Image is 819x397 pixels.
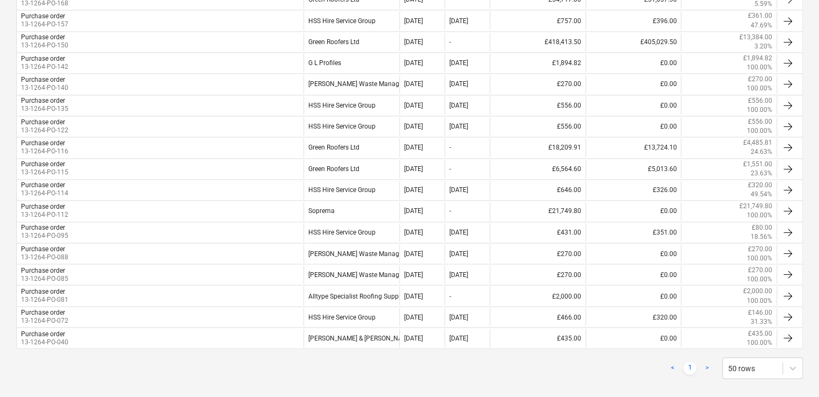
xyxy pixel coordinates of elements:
[752,223,772,232] p: £80.00
[21,287,65,295] div: Purchase order
[21,147,68,156] p: 13-1264-PO-116
[751,21,772,30] p: 47.69%
[748,117,772,126] p: £556.00
[303,329,399,347] div: [PERSON_NAME] & [PERSON_NAME] Consultancy
[404,80,423,88] div: [DATE]
[303,223,399,242] div: HSS Hire Service Group
[747,274,772,283] p: 100.00%
[585,11,681,30] div: £396.00
[404,250,423,257] div: [DATE]
[490,33,585,51] div: £418,413.50
[701,361,714,374] a: Next page
[303,33,399,51] div: Green Roofers Ltd
[490,223,585,242] div: £431.00
[303,11,399,30] div: HSS Hire Service Group
[303,54,399,72] div: G L Profiles
[21,12,65,20] div: Purchase order
[748,329,772,338] p: £435.00
[404,38,423,46] div: [DATE]
[739,33,772,42] p: £13,384.00
[21,126,68,135] p: 13-1264-PO-122
[21,168,68,177] p: 13-1264-PO-115
[449,80,468,88] div: [DATE]
[21,330,65,337] div: Purchase order
[404,144,423,151] div: [DATE]
[404,271,423,278] div: [DATE]
[490,75,585,93] div: £270.00
[404,59,423,67] div: [DATE]
[449,271,468,278] div: [DATE]
[21,55,65,62] div: Purchase order
[21,224,65,231] div: Purchase order
[21,139,65,147] div: Purchase order
[743,160,772,169] p: £1,551.00
[751,169,772,178] p: 23.63%
[404,207,423,215] div: [DATE]
[449,229,468,236] div: [DATE]
[747,84,772,93] p: 100.00%
[21,231,68,240] p: 13-1264-PO-095
[404,123,423,130] div: [DATE]
[585,96,681,115] div: £0.00
[21,33,65,41] div: Purchase order
[404,186,423,194] div: [DATE]
[585,308,681,326] div: £320.00
[303,181,399,199] div: HSS Hire Service Group
[21,252,68,261] p: 13-1264-PO-088
[449,186,468,194] div: [DATE]
[747,296,772,305] p: 100.00%
[748,265,772,274] p: £270.00
[743,54,772,63] p: £1,894.82
[21,20,68,29] p: 13-1264-PO-157
[449,123,468,130] div: [DATE]
[21,316,68,325] p: 13-1264-PO-072
[21,160,65,168] div: Purchase order
[751,147,772,157] p: 24.63%
[585,202,681,220] div: £0.00
[490,117,585,136] div: £556.00
[21,104,68,114] p: 13-1264-PO-135
[21,189,68,198] p: 13-1264-PO-114
[303,117,399,136] div: HSS Hire Service Group
[739,202,772,211] p: £21,749.80
[404,313,423,321] div: [DATE]
[449,102,468,109] div: [DATE]
[666,361,679,374] a: Previous page
[449,250,468,257] div: [DATE]
[449,313,468,321] div: [DATE]
[585,265,681,283] div: £0.00
[585,33,681,51] div: £405,029.50
[751,190,772,199] p: 49.54%
[743,286,772,295] p: £2,000.00
[490,54,585,72] div: £1,894.82
[585,117,681,136] div: £0.00
[743,138,772,147] p: £4,485.81
[747,338,772,347] p: 100.00%
[21,274,68,283] p: 13-1264-PO-085
[21,266,65,274] div: Purchase order
[303,75,399,93] div: [PERSON_NAME] Waste Management
[449,292,451,300] div: -
[303,265,399,283] div: [PERSON_NAME] Waste Management
[21,97,65,104] div: Purchase order
[21,295,68,304] p: 13-1264-PO-081
[449,144,451,151] div: -
[585,329,681,347] div: £0.00
[490,181,585,199] div: £646.00
[747,105,772,115] p: 100.00%
[303,96,399,115] div: HSS Hire Service Group
[490,96,585,115] div: £556.00
[449,207,451,215] div: -
[303,138,399,157] div: Green Roofers Ltd
[404,165,423,173] div: [DATE]
[748,11,772,20] p: £361.00
[303,286,399,304] div: Alltype Specialist Roofing Supplies
[748,244,772,253] p: £270.00
[449,17,468,25] div: [DATE]
[585,286,681,304] div: £0.00
[751,317,772,326] p: 31.33%
[490,244,585,263] div: £270.00
[21,62,68,72] p: 13-1264-PO-142
[585,223,681,242] div: £351.00
[303,308,399,326] div: HSS Hire Service Group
